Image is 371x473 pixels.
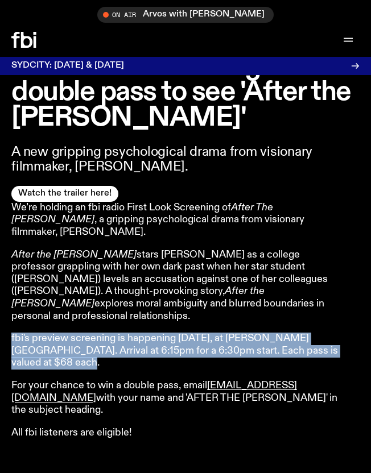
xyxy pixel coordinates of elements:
button: On AirArvos with [PERSON_NAME] [97,7,274,23]
em: After the [PERSON_NAME] [11,250,137,260]
p: fbi's preview screening is happening [DATE], at [PERSON_NAME][GEOGRAPHIC_DATA]. Arrival at 6:15pm... [11,333,339,370]
p: All fbi listeners are eligible! [11,427,339,439]
p: stars [PERSON_NAME] as a college professor grappling with her own dark past when her star student... [11,249,339,323]
p: A new gripping psychological drama from visionary filmmaker, [PERSON_NAME]. [11,144,360,175]
p: For your chance to win a double pass, email with your name and 'AFTER THE [PERSON_NAME]' in the s... [11,380,339,417]
h3: SYDCITY: [DATE] & [DATE] [11,61,124,70]
em: After the [PERSON_NAME] [11,286,265,309]
a: Watch the trailer here! [11,186,118,202]
p: We’re holding an fbi radio First Look Screening of , a gripping psychological drama from visionar... [11,202,339,239]
h1: First Look Screening: Win a double pass to see 'After the [PERSON_NAME]' [11,54,360,131]
a: [EMAIL_ADDRESS][DOMAIN_NAME] [11,380,297,403]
